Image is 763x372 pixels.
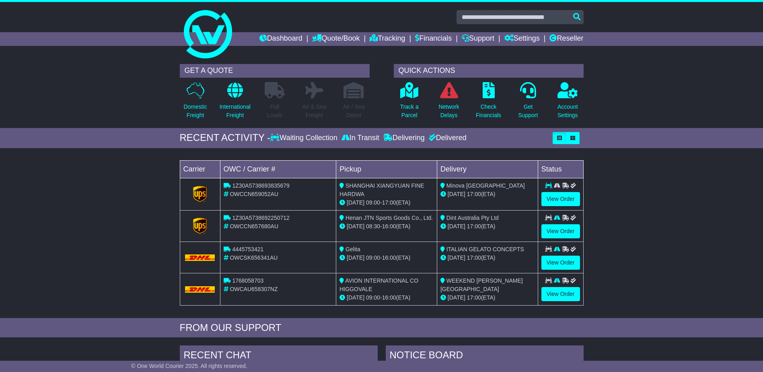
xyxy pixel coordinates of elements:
[347,199,364,206] span: [DATE]
[183,103,207,120] p: Domestic Freight
[462,32,494,46] a: Support
[339,134,381,143] div: In Transit
[518,82,538,124] a: GetSupport
[440,293,535,302] div: (ETA)
[446,182,525,189] span: Minova [GEOGRAPHIC_DATA]
[336,160,437,178] td: Pickup
[193,186,207,202] img: GetCarrierServiceLogo
[339,182,424,197] span: SHANGHAI XIANGYUAN FINE HARDWA
[518,103,538,120] p: Get Support
[220,160,336,178] td: OWC / Carrier #
[180,160,220,178] td: Carrier
[346,215,433,221] span: Henan JTN Sports Goods Co., Ltd.
[541,287,580,301] a: View Order
[230,191,278,197] span: OWCCN659052AU
[386,345,584,367] div: NOTICE BOARD
[339,254,434,262] div: - (ETA)
[557,82,578,124] a: AccountSettings
[446,215,499,221] span: Dint Australia Pty Ltd
[557,103,578,120] p: Account Settings
[448,223,465,229] span: [DATE]
[270,134,339,143] div: Waiting Collection
[180,132,271,144] div: RECENT ACTIVITY -
[339,198,434,207] div: - (ETA)
[232,277,263,284] span: 1768058703
[232,182,289,189] span: 1Z30A5738693835679
[440,222,535,231] div: (ETA)
[541,224,580,238] a: View Order
[440,277,523,292] span: WEEKEND [PERSON_NAME][GEOGRAPHIC_DATA]
[467,254,481,261] span: 17:00
[230,254,278,261] span: OWCSK656341AU
[476,103,501,120] p: Check Financials
[448,191,465,197] span: [DATE]
[232,246,263,252] span: 4445753421
[448,294,465,301] span: [DATE]
[347,294,364,301] span: [DATE]
[382,199,396,206] span: 17:00
[446,246,524,252] span: ITALIAN GELATO CONCEPTS
[131,363,247,369] span: © One World Courier 2025. All rights reserved.
[343,103,365,120] p: Air / Sea Depot
[438,82,459,124] a: NetworkDelays
[448,254,465,261] span: [DATE]
[504,32,540,46] a: Settings
[370,32,405,46] a: Tracking
[180,345,378,367] div: RECENT CHAT
[347,254,364,261] span: [DATE]
[440,190,535,198] div: (ETA)
[475,82,502,124] a: CheckFinancials
[193,218,207,234] img: GetCarrierServiceLogo
[366,223,380,229] span: 08:30
[366,199,380,206] span: 09:00
[538,160,583,178] td: Status
[400,82,419,124] a: Track aParcel
[219,82,251,124] a: InternationalFreight
[541,192,580,206] a: View Order
[302,103,326,120] p: Air & Sea Freight
[366,254,380,261] span: 09:00
[220,103,251,120] p: International Freight
[427,134,467,143] div: Delivered
[400,103,419,120] p: Track a Parcel
[180,64,370,78] div: GET A QUOTE
[467,223,481,229] span: 17:00
[312,32,360,46] a: Quote/Book
[183,82,207,124] a: DomesticFreight
[382,254,396,261] span: 16:00
[259,32,302,46] a: Dashboard
[437,160,538,178] td: Delivery
[440,254,535,262] div: (ETA)
[180,322,584,334] div: FROM OUR SUPPORT
[185,286,215,293] img: DHL.png
[230,286,278,292] span: OWCAU658307NZ
[541,256,580,270] a: View Order
[467,294,481,301] span: 17:00
[394,64,584,78] div: QUICK ACTIONS
[549,32,583,46] a: Reseller
[232,215,289,221] span: 1Z30A5738692250712
[346,246,360,252] span: Gelita
[467,191,481,197] span: 17:00
[339,277,418,292] span: AVION INTERNATIONAL CO HIGGOVALE
[415,32,452,46] a: Financials
[438,103,459,120] p: Network Delays
[230,223,278,229] span: OWCCN657680AU
[185,254,215,261] img: DHL.png
[339,293,434,302] div: - (ETA)
[382,294,396,301] span: 16:00
[381,134,427,143] div: Delivering
[347,223,364,229] span: [DATE]
[366,294,380,301] span: 09:00
[265,103,285,120] p: Full Loads
[382,223,396,229] span: 16:00
[339,222,434,231] div: - (ETA)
